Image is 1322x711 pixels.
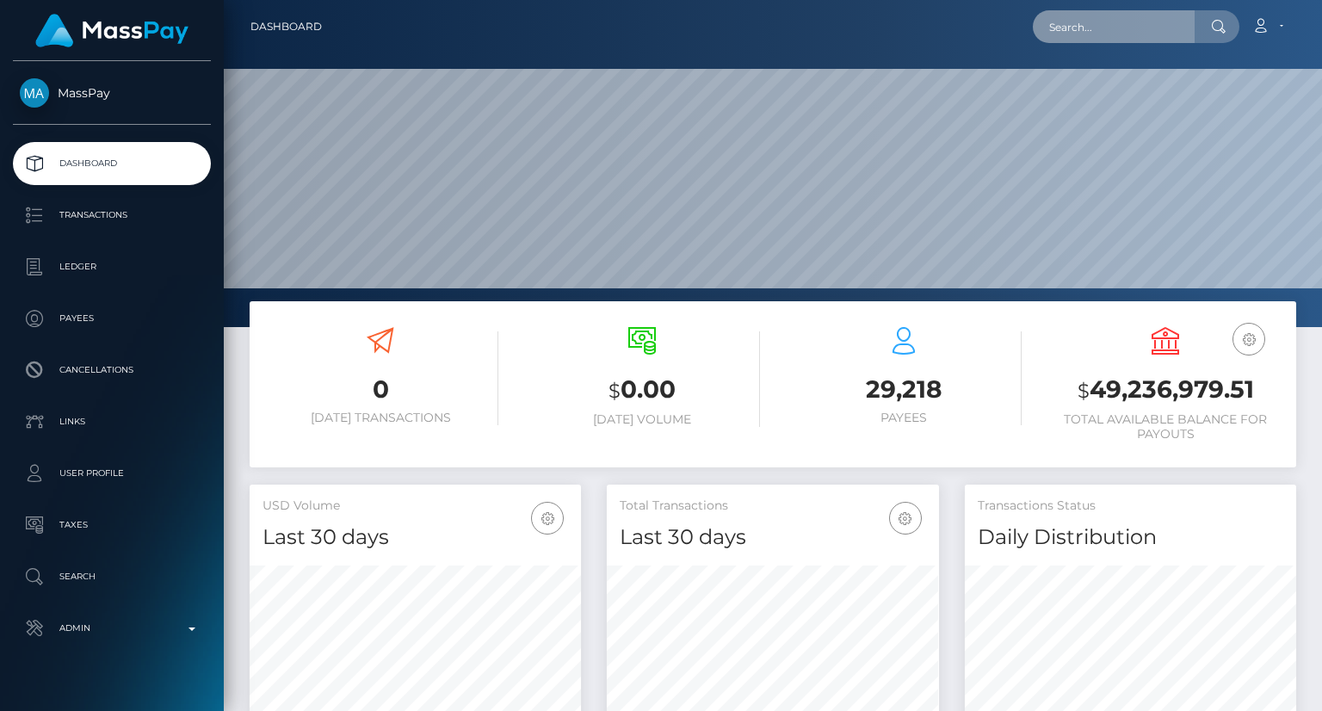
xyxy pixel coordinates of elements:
p: Ledger [20,254,204,280]
h6: Payees [786,411,1022,425]
a: Ledger [13,245,211,288]
h3: 49,236,979.51 [1047,373,1283,408]
a: Cancellations [13,349,211,392]
p: Cancellations [20,357,204,383]
p: Dashboard [20,151,204,176]
a: Transactions [13,194,211,237]
p: Links [20,409,204,435]
p: Taxes [20,512,204,538]
h4: Daily Distribution [978,522,1283,553]
a: Payees [13,297,211,340]
p: Admin [20,615,204,641]
h6: Total Available Balance for Payouts [1047,412,1283,442]
h5: Transactions Status [978,498,1283,515]
a: Search [13,555,211,598]
a: User Profile [13,452,211,495]
p: User Profile [20,461,204,486]
p: Search [20,564,204,590]
a: Dashboard [13,142,211,185]
small: $ [608,379,621,403]
h3: 29,218 [786,373,1022,406]
h3: 0.00 [524,373,760,408]
h5: Total Transactions [620,498,925,515]
input: Search... [1033,10,1195,43]
img: MassPay Logo [35,14,188,47]
span: MassPay [13,85,211,101]
a: Links [13,400,211,443]
a: Admin [13,607,211,650]
h4: Last 30 days [263,522,568,553]
p: Payees [20,306,204,331]
a: Dashboard [250,9,322,45]
p: Transactions [20,202,204,228]
small: $ [1078,379,1090,403]
h5: USD Volume [263,498,568,515]
img: MassPay [20,78,49,108]
a: Taxes [13,504,211,547]
h6: [DATE] Volume [524,412,760,427]
h4: Last 30 days [620,522,925,553]
h3: 0 [263,373,498,406]
h6: [DATE] Transactions [263,411,498,425]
